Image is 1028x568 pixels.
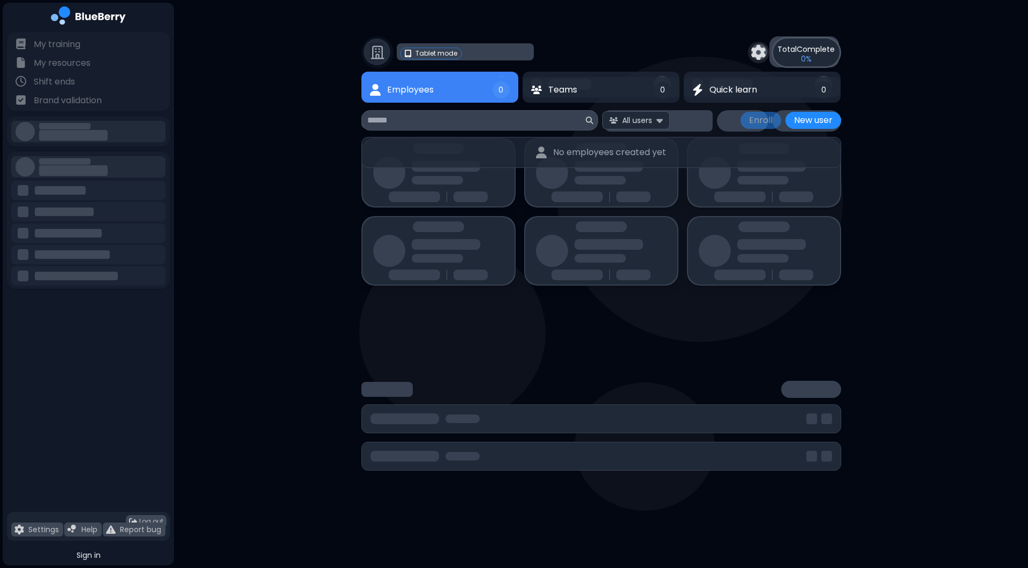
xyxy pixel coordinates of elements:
span: Log out [139,517,163,526]
span: Quick learn [709,83,757,96]
button: EmployeesEmployees0 [361,77,518,103]
img: file icon [14,525,24,534]
img: All users [609,117,618,124]
p: Brand validation [34,94,102,107]
p: Shift ends [34,75,75,88]
img: settings [751,45,766,60]
p: Report bug [120,525,161,534]
span: 0 [498,85,503,95]
img: expand [656,115,663,125]
p: My resources [34,57,90,70]
img: No employees [536,147,547,159]
button: Sign in [7,545,170,565]
img: Employees [370,84,381,96]
p: Tablet mode [415,49,457,58]
img: tablet [405,50,411,57]
img: search icon [586,117,593,124]
p: Complete [777,44,835,54]
img: file icon [16,57,26,68]
span: Sign in [77,550,101,560]
p: 0 % [801,54,812,64]
span: Teams [548,83,577,96]
span: 0 [660,85,665,95]
img: file icon [16,39,26,49]
span: All users [622,116,652,125]
span: Total [777,44,797,55]
img: company logo [51,6,126,28]
a: tabletTablet mode [400,48,462,59]
p: Help [81,525,97,534]
p: My training [34,38,80,51]
img: Quick learn [692,84,703,96]
img: file icon [16,76,26,87]
button: Quick learnQuick learn0 [684,77,841,103]
img: file icon [106,525,116,534]
button: TeamsTeams0 [523,77,679,103]
p: Settings [28,525,59,534]
button: New user [785,112,841,129]
span: Employees [387,83,434,96]
button: All users [602,111,670,129]
img: file icon [16,95,26,105]
p: No employees created yet [553,146,666,159]
img: file icon [67,525,77,534]
img: logout [129,518,137,526]
img: Teams [531,86,542,94]
span: 0 [821,85,826,95]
